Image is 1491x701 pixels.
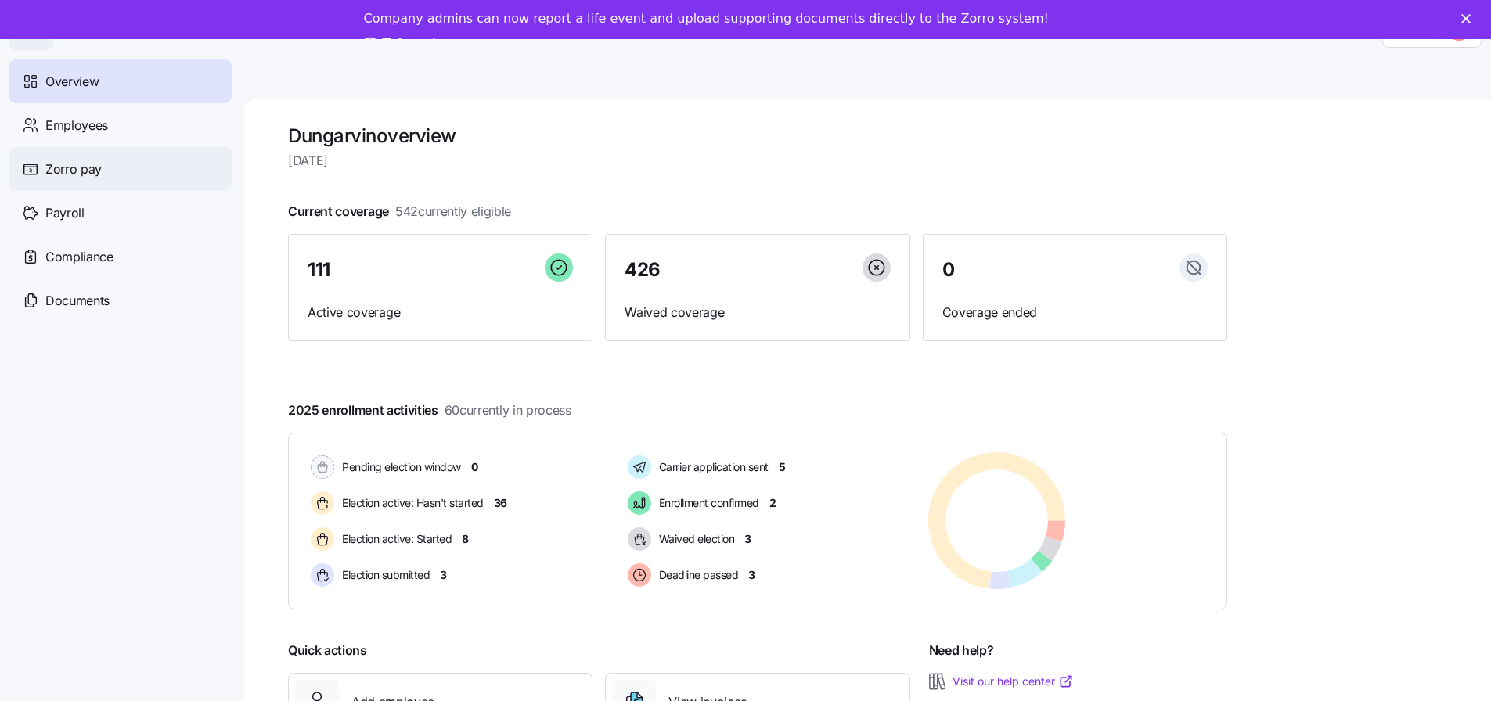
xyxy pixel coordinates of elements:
span: Employees [45,116,108,135]
span: Election active: Hasn't started [337,495,484,511]
span: 2025 enrollment activities [288,401,571,420]
span: Active coverage [308,303,573,322]
span: [DATE] [288,151,1227,171]
span: Quick actions [288,641,367,660]
a: Documents [9,279,232,322]
span: Overview [45,72,99,92]
span: 2 [769,495,776,511]
span: Compliance [45,247,113,267]
span: Pending election window [337,459,461,475]
a: Payroll [9,191,232,235]
div: Close [1461,14,1477,23]
span: Payroll [45,203,85,223]
div: Company admins can now report a life event and upload supporting documents directly to the Zorro ... [364,11,1049,27]
span: 0 [471,459,478,475]
h1: Dungarvin overview [288,124,1227,148]
span: 3 [748,567,755,583]
span: 426 [625,261,661,279]
span: 3 [440,567,447,583]
span: Deadline passed [654,567,739,583]
span: 0 [942,261,955,279]
span: 542 currently eligible [395,202,511,221]
span: Carrier application sent [654,459,769,475]
span: Election submitted [337,567,430,583]
span: Waived election [654,531,735,547]
span: 3 [744,531,751,547]
a: Zorro pay [9,147,232,191]
span: Current coverage [288,202,511,221]
a: Visit our help center [953,674,1074,689]
span: Need help? [929,641,994,660]
span: Documents [45,291,110,311]
span: 111 [308,261,330,279]
span: 36 [494,495,507,511]
span: 8 [462,531,469,547]
span: Coverage ended [942,303,1208,322]
span: Zorro pay [45,160,102,179]
a: Take a tour [364,36,462,53]
a: Overview [9,59,232,103]
span: 60 currently in process [445,401,571,420]
a: Employees [9,103,232,147]
span: Election active: Started [337,531,452,547]
a: Compliance [9,235,232,279]
span: 5 [779,459,786,475]
span: Waived coverage [625,303,890,322]
span: Enrollment confirmed [654,495,759,511]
